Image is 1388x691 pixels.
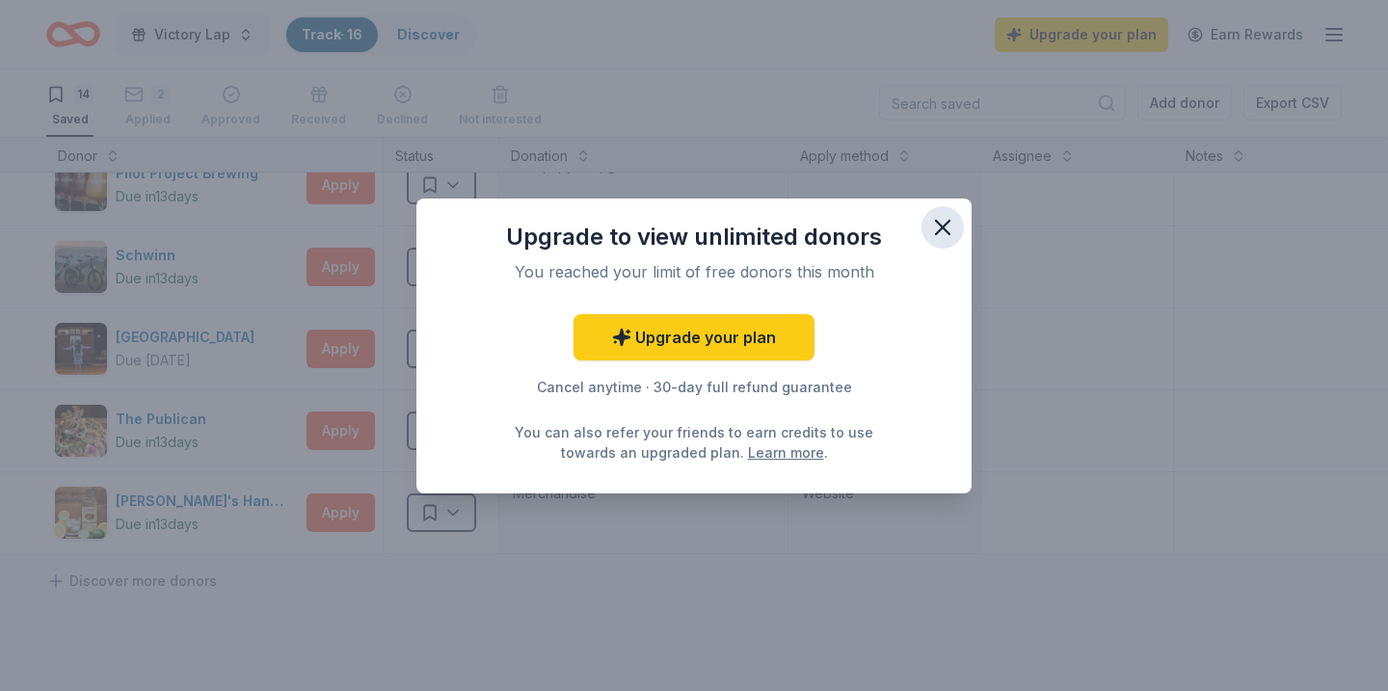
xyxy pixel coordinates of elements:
div: You reached your limit of free donors this month [478,260,910,283]
div: Upgrade to view unlimited donors [455,222,933,252]
div: You can also refer your friends to earn credits to use towards an upgraded plan. . [509,422,879,463]
a: Upgrade your plan [574,314,814,360]
a: Learn more [748,442,824,463]
div: Cancel anytime · 30-day full refund guarantee [455,376,933,399]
